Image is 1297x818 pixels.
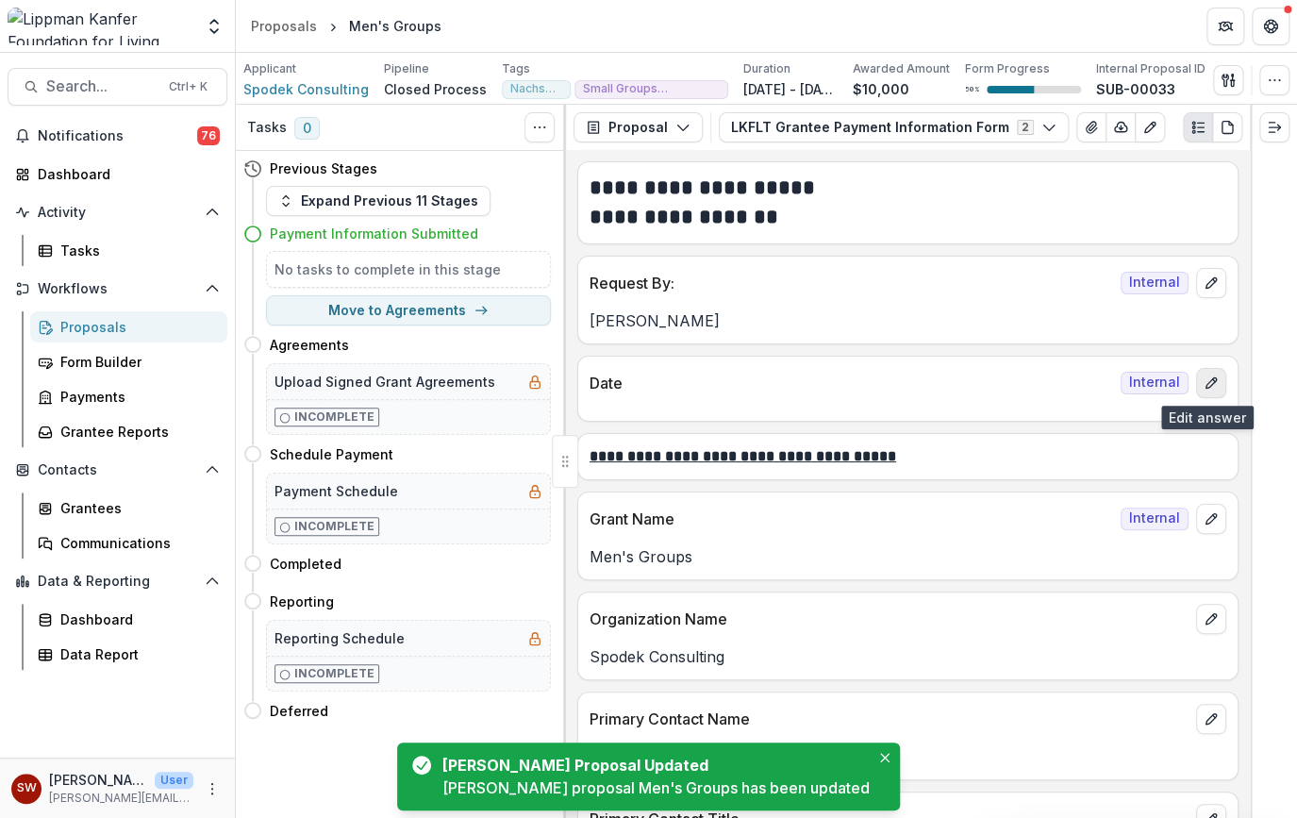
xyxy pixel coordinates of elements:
button: Move to Agreements [266,295,551,326]
img: Lippman Kanfer Foundation for Living Torah logo [8,8,193,45]
a: Tasks [30,235,227,266]
div: Men's Groups [349,16,441,36]
span: Nachshon [510,82,562,95]
button: edit [1196,704,1226,734]
a: Proposals [243,12,324,40]
h4: Schedule Payment [270,444,393,464]
a: Spodek Consulting [243,79,369,99]
button: Toggle View Cancelled Tasks [524,112,555,142]
button: More [201,777,224,800]
button: Partners [1206,8,1244,45]
a: Data Report [30,639,227,670]
h4: Payment Information Submitted [270,224,478,243]
p: 50 % [965,83,979,96]
p: Grant Name [590,508,1113,530]
button: edit [1196,268,1226,298]
a: Dashboard [8,159,227,190]
button: Get Help [1252,8,1289,45]
p: [PERSON_NAME][EMAIL_ADDRESS][DOMAIN_NAME] [49,790,193,807]
span: Small Groups Experiments [583,82,720,95]
a: Form Builder [30,346,227,377]
button: Open Activity [8,197,227,227]
h4: Previous Stages [270,159,377,178]
p: Duration [743,60,790,77]
p: Primary Contact Name [590,708,1189,730]
h5: Upload Signed Grant Agreements [274,372,495,392]
button: Open Contacts [8,455,227,485]
span: Search... [46,77,158,95]
span: 76 [197,126,220,145]
div: Communications [60,533,212,553]
p: Organization Name [590,608,1189,630]
p: Internal Proposal ID [1096,60,1206,77]
button: View Attached Files [1076,112,1106,142]
span: 0 [294,117,320,140]
div: Tasks [60,241,212,260]
p: [PERSON_NAME] [49,770,147,790]
a: Dashboard [30,604,227,635]
h5: Payment Schedule [274,481,398,501]
div: Grantees [60,498,212,518]
p: User [155,772,193,789]
a: Grantees [30,492,227,524]
p: Applicant [243,60,296,77]
div: Data Report [60,644,212,664]
nav: breadcrumb [243,12,449,40]
h4: Deferred [270,701,328,721]
h4: Agreements [270,335,349,355]
button: edit [1196,368,1226,398]
button: LKFLT Grantee Payment Information Form2 [719,112,1069,142]
h4: Completed [270,554,341,574]
button: edit [1196,604,1226,634]
span: Contacts [38,462,197,478]
span: Data & Reporting [38,574,197,590]
span: Internal [1121,508,1189,530]
p: $10,000 [853,79,909,99]
button: Search... [8,68,227,106]
h5: Reporting Schedule [274,628,405,648]
span: Internal [1121,272,1189,294]
button: Proposal [574,112,703,142]
p: [PERSON_NAME] [590,745,1226,768]
p: SUB-00033 [1096,79,1175,99]
button: Notifications76 [8,121,227,151]
p: [DATE] - [DATE] [743,79,838,99]
button: Open entity switcher [201,8,227,45]
a: Payments [30,381,227,412]
a: Proposals [30,311,227,342]
button: edit [1196,504,1226,534]
p: [PERSON_NAME] [590,309,1226,332]
div: Payments [60,387,212,407]
p: Date [590,372,1113,394]
button: Open Workflows [8,274,227,304]
button: Edit as form [1135,112,1165,142]
button: Expand right [1259,112,1289,142]
button: Expand Previous 11 Stages [266,186,491,216]
p: Incomplete [294,518,374,535]
p: Tags [502,60,530,77]
span: Internal [1121,372,1189,394]
p: Form Progress [965,60,1050,77]
button: PDF view [1212,112,1242,142]
div: Proposals [60,317,212,337]
p: Men's Groups [590,545,1226,568]
div: [PERSON_NAME] proposal Men's Groups has been updated [442,776,870,799]
span: Workflows [38,281,197,297]
p: Incomplete [294,665,374,682]
span: Activity [38,205,197,221]
p: Pipeline [384,60,429,77]
div: Form Builder [60,352,212,372]
p: Incomplete [294,409,374,426]
div: Grantee Reports [60,422,212,442]
p: Request By: [590,272,1113,294]
h4: Reporting [270,592,334,611]
div: Ctrl + K [165,76,211,97]
p: Closed Process [384,79,487,99]
h5: No tasks to complete in this stage [274,259,542,279]
a: Communications [30,527,227,559]
div: Samantha Carlin Willis [17,782,37,794]
span: Notifications [38,128,197,144]
a: Grantee Reports [30,416,227,447]
p: Awarded Amount [853,60,950,77]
